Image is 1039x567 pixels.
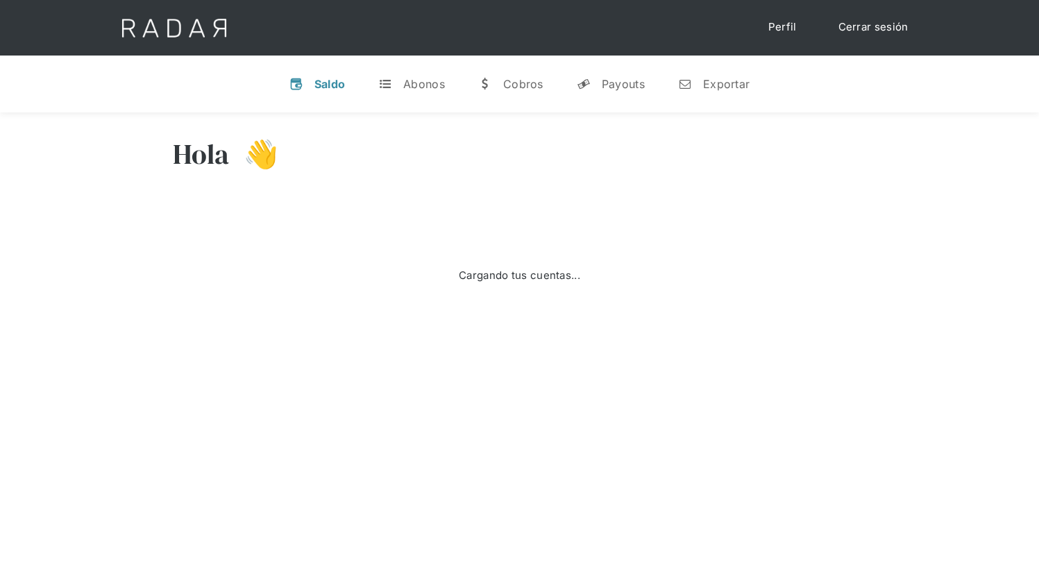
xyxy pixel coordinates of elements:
[230,137,278,171] h3: 👋
[503,77,543,91] div: Cobros
[703,77,750,91] div: Exportar
[378,77,392,91] div: t
[403,77,445,91] div: Abonos
[577,77,591,91] div: y
[478,77,492,91] div: w
[602,77,645,91] div: Payouts
[289,77,303,91] div: v
[825,14,922,41] a: Cerrar sesión
[754,14,811,41] a: Perfil
[678,77,692,91] div: n
[173,137,230,171] h3: Hola
[459,268,580,284] div: Cargando tus cuentas...
[314,77,346,91] div: Saldo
